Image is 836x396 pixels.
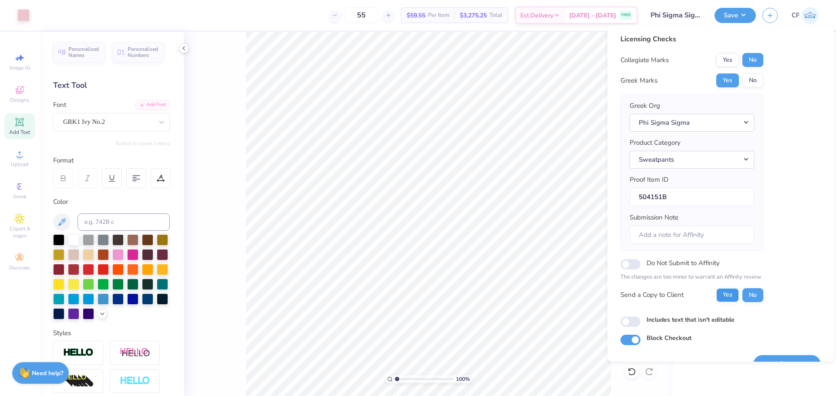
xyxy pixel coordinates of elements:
label: Product Category [630,138,681,148]
img: Cholo Fernandez [802,7,819,24]
button: Yes [716,53,739,67]
img: Stroke [63,348,94,358]
label: Proof Item ID [630,175,668,185]
span: Greek [13,193,27,200]
img: Shadow [120,347,150,358]
label: Greek Org [630,101,660,111]
input: e.g. 7428 c [78,213,170,231]
strong: Need help? [32,369,63,377]
span: [DATE] - [DATE] [569,11,616,20]
button: No [742,73,763,87]
button: Yes [716,73,739,87]
a: CF [792,7,819,24]
span: Upload [11,161,28,168]
span: Clipart & logos [4,225,35,239]
button: Save [715,8,756,23]
span: Designs [10,97,29,103]
div: Add Font [135,100,170,110]
span: Personalized Numbers [128,46,158,58]
span: Image AI [10,64,30,71]
span: CF [792,10,799,20]
label: Includes text that isn't editable [647,315,735,324]
label: Font [53,100,66,110]
button: Phi Sigma Sigma [630,114,754,132]
button: Switch to Greek Letters [115,140,170,147]
span: 100 % [456,375,470,383]
input: – – [344,7,378,23]
img: Negative Space [120,376,150,386]
label: Submission Note [630,213,678,223]
span: Add Text [9,129,30,136]
button: No [742,288,763,302]
span: $59.55 [407,11,425,20]
input: Add a note for Affinity [630,226,754,244]
span: Personalized Names [68,46,99,58]
span: Est. Delivery [520,11,553,20]
span: Per Item [428,11,449,20]
div: Styles [53,328,170,338]
button: Sweatpants [630,151,754,169]
span: Total [489,11,502,20]
label: Do Not Submit to Affinity [647,257,720,269]
div: Color [53,197,170,207]
p: The changes are too minor to warrant an Affinity review. [620,273,763,282]
div: Greek Marks [620,76,657,86]
button: Save [753,355,821,373]
div: Format [53,156,171,166]
span: FREE [621,12,630,18]
span: Decorate [9,264,30,271]
span: $3,275.25 [460,11,487,20]
button: No [742,53,763,67]
div: Text Tool [53,80,170,91]
button: Yes [716,288,739,302]
img: 3d Illusion [63,374,94,388]
div: Licensing Checks [620,34,763,44]
div: Send a Copy to Client [620,290,684,300]
label: Block Checkout [647,333,691,343]
div: Collegiate Marks [620,55,669,65]
input: Untitled Design [644,7,708,24]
